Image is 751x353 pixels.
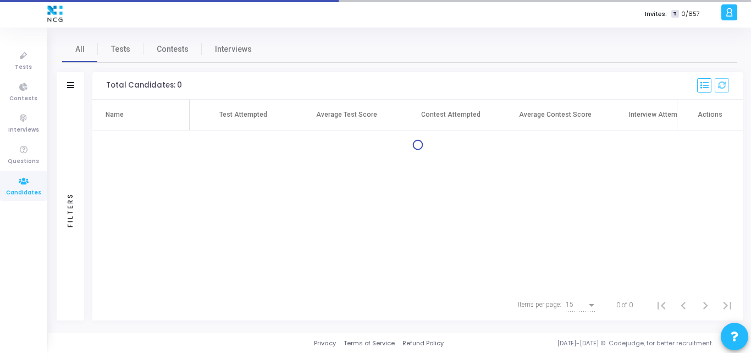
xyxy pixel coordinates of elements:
span: Questions [8,157,39,166]
span: Tests [15,63,32,72]
div: 0 of 0 [616,300,633,310]
th: Contest Attempted [399,100,503,131]
span: Contests [157,44,189,55]
button: Next page [694,294,716,316]
span: Candidates [6,188,41,198]
th: Average Contest Score [503,100,608,131]
span: All [75,44,85,55]
span: Interviews [215,44,252,55]
a: Terms of Service [344,339,395,348]
button: First page [650,294,672,316]
div: Filters [65,149,75,270]
span: Interviews [8,126,39,135]
div: Name [106,110,124,120]
th: Interview Attempted [608,100,712,131]
button: Previous page [672,294,694,316]
div: [DATE]-[DATE] © Codejudge, for better recruitment. [444,339,737,348]
div: Total Candidates: 0 [106,81,182,90]
img: logo [45,3,65,25]
div: Items per page: [518,300,561,309]
th: Test Attempted [190,100,294,131]
th: Average Test Score [294,100,399,131]
span: Contests [9,94,37,104]
label: Invites: [645,9,667,19]
span: 15 [566,301,573,308]
span: 0/857 [681,9,700,19]
a: Privacy [314,339,336,348]
span: Tests [111,44,130,55]
a: Refund Policy [402,339,444,348]
th: Actions [677,100,743,131]
mat-select: Items per page: [566,301,597,309]
button: Last page [716,294,738,316]
span: T [671,10,678,18]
